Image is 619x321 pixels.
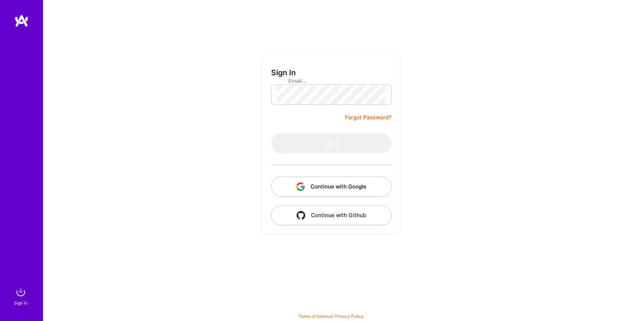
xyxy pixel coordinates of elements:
a: Privacy Policy [335,313,364,319]
a: Terms of Service [298,313,332,319]
h3: Sign In [271,68,296,77]
a: Forgot Password? [345,113,392,122]
a: sign inSign In [15,285,28,307]
img: logo [14,14,29,27]
div: © 2025 ATeams Inc., All rights reserved. [43,300,619,317]
input: Email... [288,72,374,90]
div: Sign In [14,299,28,307]
img: icon [297,211,305,220]
img: icon [296,182,305,191]
button: Continue with Github [271,205,392,225]
span: | [298,313,364,319]
button: Sign In [271,133,392,153]
img: sign in [14,285,28,299]
button: Continue with Google [271,177,392,197]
